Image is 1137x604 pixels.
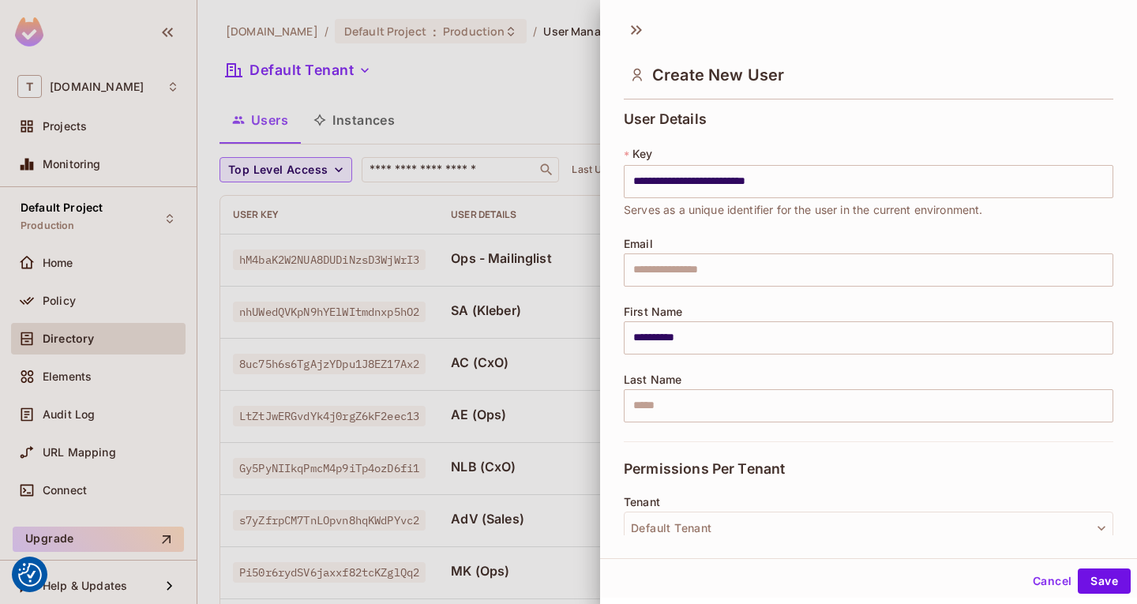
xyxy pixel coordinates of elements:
span: Create New User [652,66,784,84]
button: Default Tenant [624,512,1113,545]
button: Save [1078,568,1131,594]
span: Key [632,148,652,160]
span: Permissions Per Tenant [624,461,785,477]
span: User Details [624,111,707,127]
button: Cancel [1026,568,1078,594]
span: Last Name [624,373,681,386]
span: Tenant [624,496,660,508]
span: Email [624,238,653,250]
span: Serves as a unique identifier for the user in the current environment. [624,201,983,219]
img: Revisit consent button [18,563,42,587]
button: Consent Preferences [18,563,42,587]
span: First Name [624,306,683,318]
